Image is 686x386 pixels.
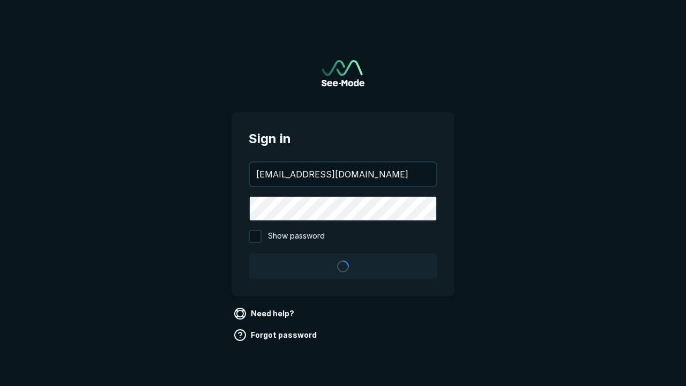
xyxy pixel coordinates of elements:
input: your@email.com [250,162,436,186]
a: Go to sign in [322,60,364,86]
span: Sign in [249,129,437,149]
span: Show password [268,230,325,243]
a: Forgot password [232,326,321,344]
a: Need help? [232,305,299,322]
img: See-Mode Logo [322,60,364,86]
